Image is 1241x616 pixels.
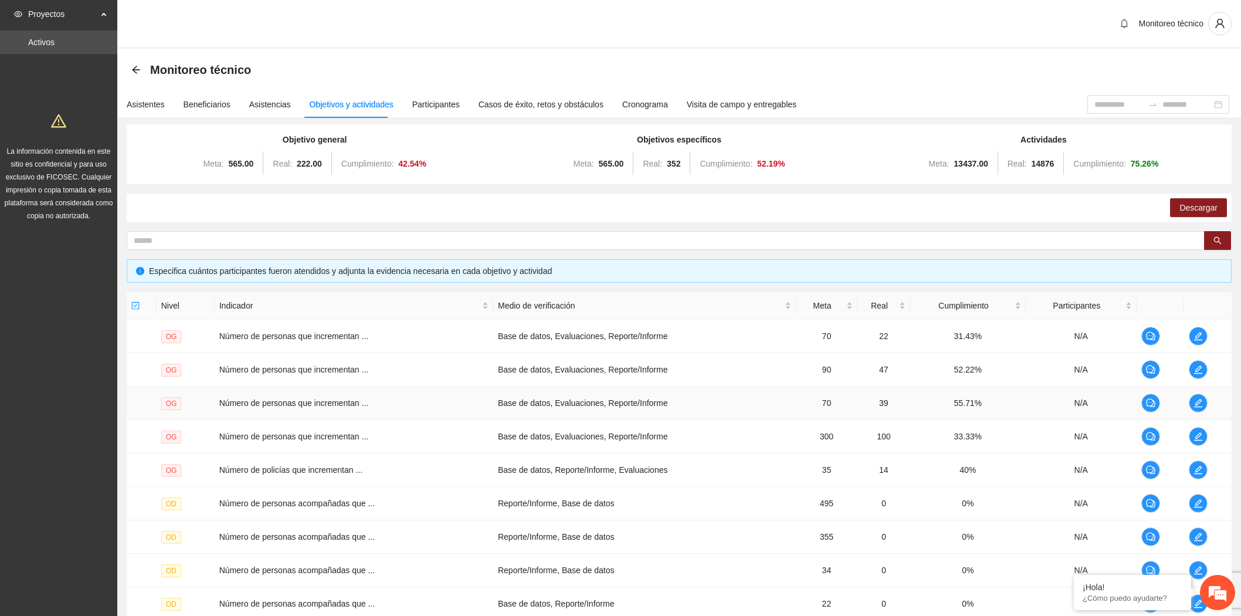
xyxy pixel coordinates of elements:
strong: 13437.00 [954,159,988,168]
button: comment [1141,561,1160,580]
th: Medio de verificación [493,292,796,320]
td: Base de datos, Evaluaciones, Reporte/Informe [493,420,796,453]
p: ¿Cómo puedo ayudarte? [1083,594,1182,603]
td: Base de datos, Evaluaciones, Reporte/Informe [493,353,796,387]
span: Indicador [219,299,480,312]
span: Meta: [928,159,949,168]
th: Participantes [1026,292,1137,320]
th: Nivel [157,292,215,320]
button: edit [1189,594,1208,613]
span: edit [1189,398,1207,408]
td: 0% [910,487,1026,520]
div: Cronograma [622,98,668,111]
span: warning [51,113,66,128]
span: OG [161,330,182,343]
button: comment [1141,427,1160,446]
td: N/A [1026,353,1137,387]
span: check-square [131,302,140,310]
td: 31.43% [910,320,1026,353]
span: OD [161,564,181,577]
strong: 222.00 [297,159,322,168]
span: Número de personas que incrementan ... [219,331,368,341]
td: 14 [857,453,910,487]
strong: 352 [667,159,680,168]
span: edit [1189,331,1207,341]
td: 0 [857,487,910,520]
span: eye [14,10,22,18]
span: edit [1189,566,1207,575]
span: edit [1189,599,1207,608]
span: to [1148,100,1158,109]
td: 100 [857,420,910,453]
span: OG [161,464,182,477]
td: 0 [857,554,910,587]
span: Participantes [1030,299,1123,312]
td: N/A [1026,487,1137,520]
th: Cumplimiento [910,292,1026,320]
td: 0 [857,520,910,554]
span: Número de personas acompañadas que ... [219,499,375,508]
button: comment [1141,327,1160,346]
span: OD [161,531,181,544]
strong: 565.00 [229,159,254,168]
span: edit [1189,532,1207,541]
strong: 14876 [1031,159,1054,168]
button: edit [1189,394,1208,412]
div: Back [131,65,141,75]
span: Cumplimiento: [341,159,394,168]
span: edit [1189,432,1207,441]
button: edit [1189,461,1208,479]
button: comment [1141,461,1160,479]
span: info-circle [136,267,144,275]
span: Descargar [1179,201,1218,214]
td: N/A [1026,520,1137,554]
td: N/A [1026,453,1137,487]
button: comment [1141,394,1160,412]
div: Especifica cuántos participantes fueron atendidos y adjunta la evidencia necesaria en cada objeti... [149,265,1222,277]
div: Objetivos y actividades [310,98,394,111]
button: edit [1189,427,1208,446]
td: Reporte/Informe, Base de datos [493,554,796,587]
span: Real [862,299,897,312]
button: comment [1141,494,1160,513]
td: 0% [910,554,1026,587]
span: Monitoreo técnico [1138,19,1203,28]
div: Asistencias [249,98,291,111]
span: Número de policías que incrementan ... [219,465,362,475]
span: bell [1115,19,1133,28]
td: Reporte/Informe, Base de datos [493,520,796,554]
div: Beneficiarios [184,98,230,111]
button: bell [1115,14,1134,33]
strong: 75.26 % [1131,159,1159,168]
button: comment [1141,527,1160,546]
span: Número de personas acompañadas que ... [219,599,375,608]
td: 90 [796,353,857,387]
span: Real: [1008,159,1027,168]
button: edit [1189,327,1208,346]
span: Proyectos [28,2,97,26]
button: edit [1189,360,1208,379]
span: Número de personas que incrementan ... [219,432,368,441]
td: 355 [796,520,857,554]
span: Cumplimiento [915,299,1012,312]
td: 40% [910,453,1026,487]
span: Número de personas que incrementan ... [219,365,368,374]
span: Cumplimiento: [700,159,752,168]
span: Número de personas que incrementan ... [219,398,368,408]
div: Participantes [412,98,460,111]
span: Número de personas acompañadas que ... [219,566,375,575]
span: arrow-left [131,65,141,75]
span: OD [161,497,181,510]
td: 70 [796,320,857,353]
button: comment [1141,360,1160,379]
span: edit [1189,465,1207,475]
button: edit [1189,527,1208,546]
td: 495 [796,487,857,520]
span: OG [161,431,182,444]
strong: 52.19 % [757,159,785,168]
td: Base de datos, Evaluaciones, Reporte/Informe [493,320,796,353]
span: edit [1189,365,1207,374]
button: user [1208,12,1232,35]
span: La información contenida en este sitio es confidencial y para uso exclusivo de FICOSEC. Cualquier... [5,147,113,220]
span: Medio de verificación [498,299,782,312]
